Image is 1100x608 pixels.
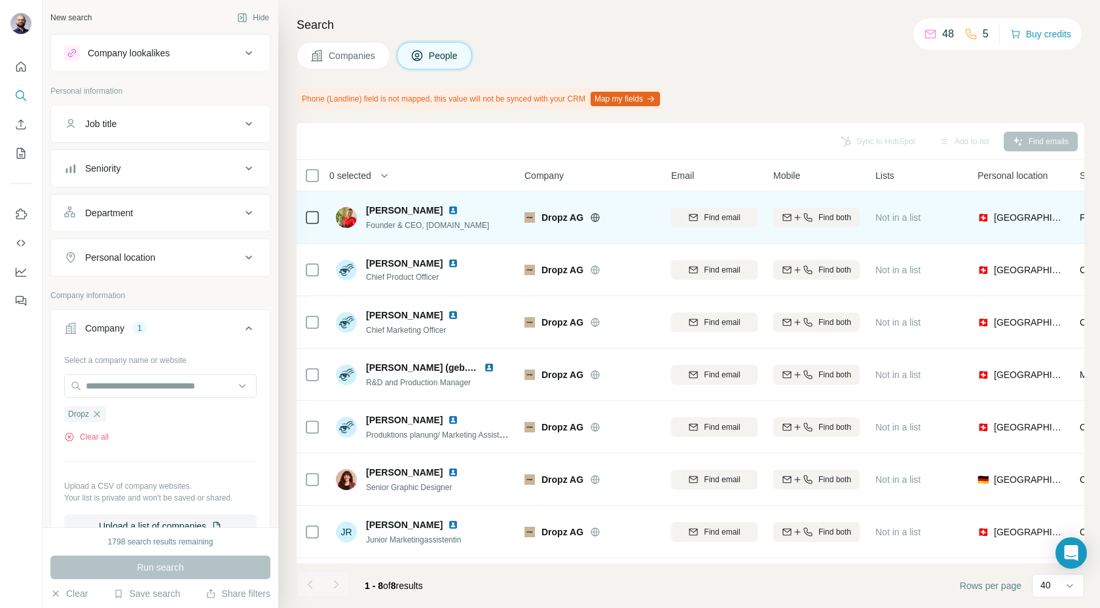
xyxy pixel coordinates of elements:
button: Find both [773,522,860,542]
span: 8 [391,580,396,591]
img: LinkedIn logo [448,467,458,478]
span: results [365,580,423,591]
img: Avatar [336,364,357,385]
img: Avatar [336,312,357,333]
img: Avatar [336,417,357,438]
img: Logo of Dropz AG [524,422,535,432]
span: [GEOGRAPHIC_DATA] [994,316,1064,329]
span: Find email [704,316,740,328]
span: Find both [818,212,851,223]
button: Find email [671,470,758,489]
span: [PERSON_NAME] [366,204,443,217]
span: Find both [818,316,851,328]
span: Produktions planung/ Marketing Assistent [366,429,510,440]
span: Mobile [773,169,800,182]
div: New search [50,12,92,24]
button: Use Surfe on LinkedIn [10,202,31,226]
span: Find both [818,526,851,538]
span: Junior Marketingassistentin [366,535,461,544]
span: 🇨🇭 [978,525,989,539]
img: Logo of Dropz AG [524,212,535,223]
button: Find both [773,208,860,227]
span: Find both [818,369,851,381]
button: Find email [671,313,758,332]
span: Not in a list [875,527,921,537]
button: Find email [671,208,758,227]
button: Find both [773,470,860,489]
span: [PERSON_NAME] [366,257,443,270]
button: Company1 [51,313,270,349]
div: Job title [85,117,117,130]
p: 5 [983,26,989,42]
span: of [383,580,391,591]
span: Personal location [978,169,1048,182]
p: Personal information [50,85,270,97]
img: Logo of Dropz AG [524,317,535,328]
button: Find both [773,365,860,385]
button: Buy credits [1010,25,1071,43]
img: LinkedIn logo [484,362,494,373]
button: Dashboard [10,260,31,284]
button: Search [10,84,31,107]
p: Upload a CSV of company websites. [64,480,257,492]
span: R&D and Production Manager [366,378,471,387]
img: LinkedIn logo [448,258,458,269]
button: Job title [51,108,270,140]
span: Not in a list [875,317,921,328]
span: [PERSON_NAME] [366,309,443,322]
span: Chief Product Officer [366,271,474,283]
img: Avatar [336,207,357,228]
button: Find both [773,417,860,437]
button: Enrich CSV [10,113,31,136]
span: Not in a list [875,474,921,485]
span: Find email [704,369,740,381]
span: Lists [875,169,894,182]
span: Dropz AG [541,316,583,329]
span: Founder & CEO, [DOMAIN_NAME] [366,221,489,230]
button: Company lookalikes [51,37,270,69]
span: 🇨🇭 [978,368,989,381]
div: JR [336,522,357,542]
span: [PERSON_NAME] [366,467,443,478]
img: LinkedIn logo [448,205,458,216]
p: 48 [942,26,954,42]
span: Email [671,169,694,182]
span: Find email [704,526,740,538]
span: Senior Graphic Designer [366,483,452,492]
div: Seniority [85,162,120,175]
span: Find email [704,421,740,433]
span: Find email [704,474,740,485]
span: 1 - 8 [365,580,383,591]
div: Open Intercom Messenger [1055,537,1087,569]
img: LinkedIn logo [448,520,458,530]
span: 0 selected [329,169,371,182]
div: Department [85,206,133,219]
span: [GEOGRAPHIC_DATA] [994,473,1064,486]
span: Not in a list [875,265,921,275]
span: Dropz AG [541,525,583,539]
span: [PERSON_NAME] [366,518,443,531]
span: 🇨🇭 [978,421,989,434]
img: Logo of Dropz AG [524,265,535,275]
button: Quick start [10,55,31,79]
button: Use Surfe API [10,231,31,255]
span: Rows per page [960,579,1021,592]
button: Department [51,197,270,229]
span: Dropz AG [541,473,583,486]
span: [GEOGRAPHIC_DATA] [994,211,1064,224]
span: 🇨🇭 [978,263,989,276]
span: Dropz AG [541,211,583,224]
div: 1798 search results remaining [108,536,213,548]
button: Upload a list of companies [64,514,257,538]
img: Logo of Dropz AG [524,474,535,485]
span: 🇨🇭 [978,316,989,329]
span: [GEOGRAPHIC_DATA] [994,525,1064,539]
span: Not in a list [875,422,921,432]
button: Clear [50,587,88,600]
button: Find email [671,260,758,280]
button: Find email [671,417,758,437]
p: Company information [50,290,270,301]
span: Find both [818,474,851,485]
img: Logo of Dropz AG [524,527,535,537]
span: Companies [329,49,376,62]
